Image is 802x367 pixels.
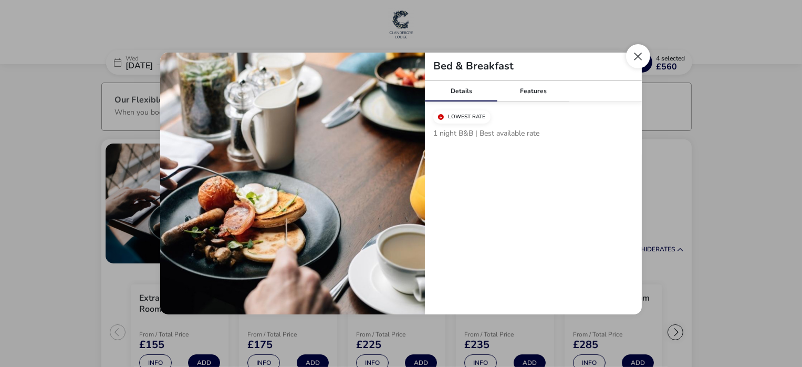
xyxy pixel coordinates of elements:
[497,80,570,101] div: Features
[160,53,642,314] div: tariffDetails
[425,80,497,101] div: Details
[433,128,633,143] p: 1 night B&B | Best available rate
[433,110,491,124] div: Lowest Rate
[425,61,522,72] h2: Bed & Breakfast
[626,44,650,68] button: Close modal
